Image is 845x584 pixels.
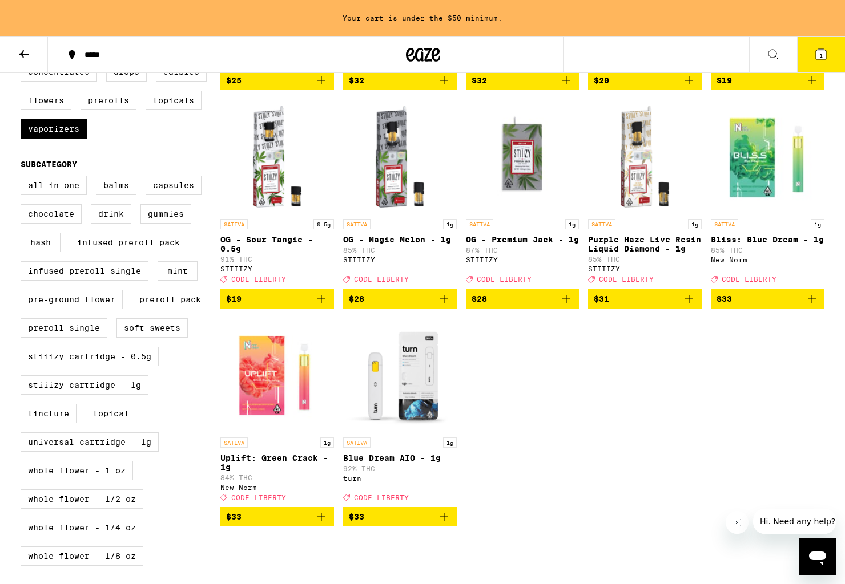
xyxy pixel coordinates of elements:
label: Whole Flower - 1 oz [21,461,133,480]
button: Add to bag [343,507,457,526]
img: STIIIZY - OG - Magic Melon - 1g [343,99,457,213]
label: Topicals [146,91,202,110]
button: Add to bag [711,289,824,309]
label: Drink [91,204,131,224]
button: Add to bag [711,71,824,90]
span: $32 [349,76,364,85]
span: $20 [594,76,609,85]
p: 85% THC [711,246,824,254]
div: STIIIZY [466,256,580,263]
label: Whole Flower - 1/2 oz [21,489,143,509]
label: Mint [158,261,198,281]
button: 1 [797,37,845,72]
label: STIIIZY Cartridge - 1g [21,375,148,395]
p: 87% THC [466,246,580,254]
p: 1g [320,437,334,448]
p: OG - Sour Tangie - 0.5g [220,235,334,253]
span: CODE LIBERTY [354,494,409,501]
label: Soft Sweets [116,318,188,338]
img: STIIIZY - OG - Premium Jack - 1g [466,99,580,213]
img: New Norm - Uplift: Green Crack - 1g [220,318,334,432]
img: STIIIZY - Purple Haze Live Resin Liquid Diamond - 1g [588,99,702,213]
label: Hash [21,233,61,252]
span: CODE LIBERTY [231,276,286,283]
a: Open page for Blue Dream AIO - 1g from turn [343,318,457,507]
span: CODE LIBERTY [477,276,532,283]
button: Add to bag [220,507,334,526]
label: Whole Flower - 1/8 oz [21,546,143,566]
p: 92% THC [343,465,457,472]
div: STIIIZY [343,256,457,263]
label: Chocolate [21,204,82,224]
a: Open page for OG - Premium Jack - 1g from STIIIZY [466,99,580,289]
span: CODE LIBERTY [722,276,776,283]
div: New Norm [220,484,334,491]
p: 1g [565,219,579,229]
label: Topical [86,404,136,423]
p: OG - Magic Melon - 1g [343,235,457,244]
label: Capsules [146,176,202,195]
span: $19 [717,76,732,85]
p: 1g [443,219,457,229]
img: New Norm - Bliss: Blue Dream - 1g [711,99,824,213]
label: Preroll Single [21,318,107,338]
span: CODE LIBERTY [354,276,409,283]
a: Open page for OG - Magic Melon - 1g from STIIIZY [343,99,457,289]
label: Tincture [21,404,77,423]
p: 85% THC [343,246,457,254]
p: 1g [688,219,702,229]
label: STIIIZY Cartridge - 0.5g [21,347,159,366]
p: Bliss: Blue Dream - 1g [711,235,824,244]
p: Purple Haze Live Resin Liquid Diamond - 1g [588,235,702,253]
span: $33 [717,294,732,303]
legend: Subcategory [21,160,77,169]
img: STIIIZY - OG - Sour Tangie - 0.5g [220,99,334,213]
p: 91% THC [220,255,334,263]
button: Add to bag [343,71,457,90]
p: SATIVA [711,219,738,229]
div: STIIIZY [220,265,334,273]
label: Vaporizers [21,119,87,139]
button: Add to bag [466,289,580,309]
label: Preroll Pack [132,290,208,309]
span: $33 [349,512,364,521]
div: STIIIZY [588,265,702,273]
p: SATIVA [220,219,248,229]
span: $28 [472,294,487,303]
p: 85% THC [588,255,702,263]
iframe: Message from company [753,509,836,534]
label: Balms [96,176,136,195]
p: SATIVA [343,219,371,229]
img: turn - Blue Dream AIO - 1g [343,318,457,432]
label: Prerolls [81,91,136,110]
p: Uplift: Green Crack - 1g [220,453,334,472]
p: 84% THC [220,474,334,481]
p: SATIVA [343,437,371,448]
button: Add to bag [466,71,580,90]
iframe: Button to launch messaging window [799,538,836,575]
span: $33 [226,512,242,521]
label: Flowers [21,91,71,110]
p: SATIVA [466,219,493,229]
span: $32 [472,76,487,85]
p: OG - Premium Jack - 1g [466,235,580,244]
button: Add to bag [588,289,702,309]
span: CODE LIBERTY [231,494,286,501]
span: CODE LIBERTY [599,276,654,283]
label: Universal Cartridge - 1g [21,432,159,452]
button: Add to bag [588,71,702,90]
label: Whole Flower - 1/4 oz [21,518,143,537]
a: Open page for Bliss: Blue Dream - 1g from New Norm [711,99,824,289]
p: 0.5g [313,219,334,229]
button: Add to bag [220,289,334,309]
span: 1 [819,52,823,59]
label: Pre-ground Flower [21,290,123,309]
label: Infused Preroll Single [21,261,148,281]
span: $31 [594,294,609,303]
span: $28 [349,294,364,303]
iframe: Close message [726,511,749,534]
a: Open page for Uplift: Green Crack - 1g from New Norm [220,318,334,507]
p: 1g [811,219,824,229]
label: All-In-One [21,176,87,195]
